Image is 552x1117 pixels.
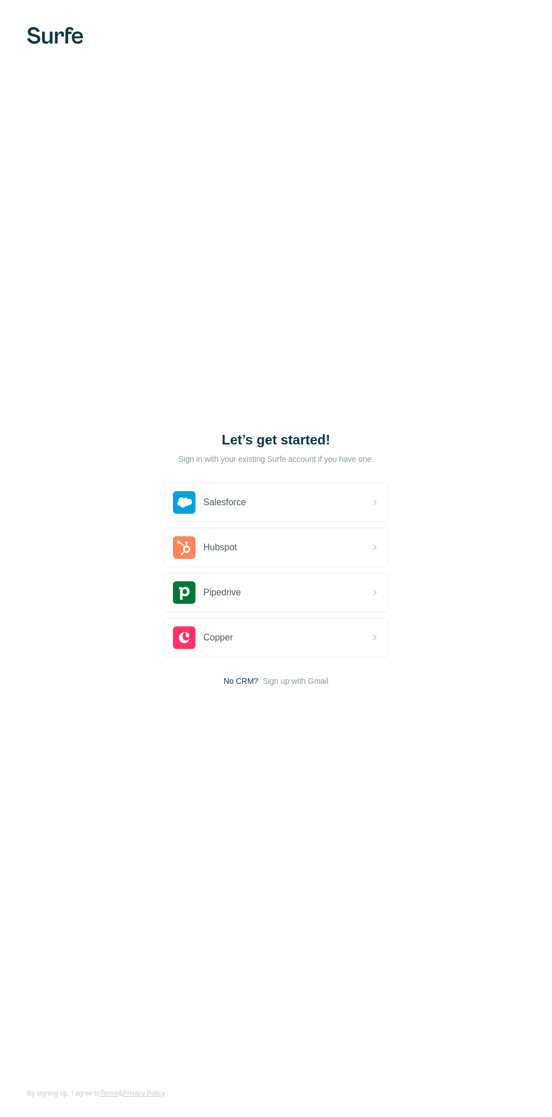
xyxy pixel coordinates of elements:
span: By signing up, I agree to & [27,1088,165,1098]
span: Salesforce [203,496,246,509]
img: salesforce's logo [173,491,195,514]
a: Terms [100,1089,118,1097]
span: No CRM? [224,675,258,687]
button: Sign up with Gmail [262,675,328,687]
span: Copper [203,631,233,644]
img: copper's logo [173,626,195,649]
a: Privacy Policy [123,1089,165,1097]
img: Surfe's logo [27,27,83,44]
p: Sign in with your existing Surfe account if you have one. [178,453,373,465]
span: Hubspot [203,541,237,554]
img: pipedrive's logo [173,581,195,604]
img: hubspot's logo [173,536,195,559]
span: Pipedrive [203,586,241,599]
h1: Let’s get started! [163,431,389,449]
